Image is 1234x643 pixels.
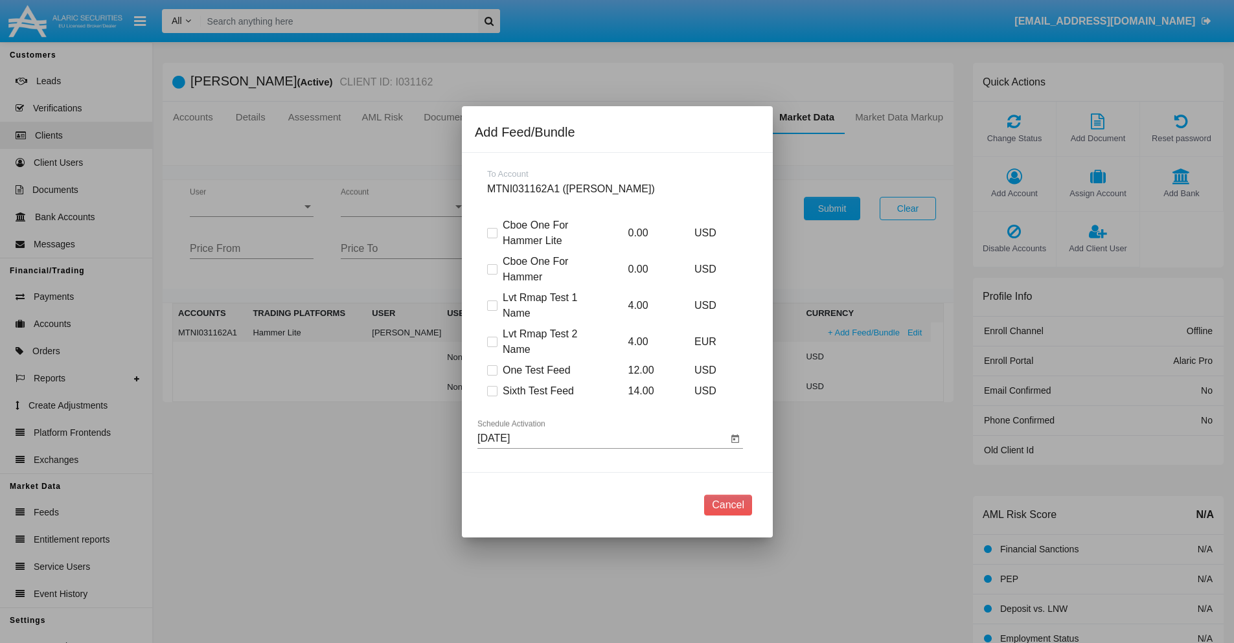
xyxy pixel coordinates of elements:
[618,334,676,350] p: 4.00
[503,218,600,249] span: Cboe One For Hammer Lite
[685,334,743,350] p: EUR
[503,254,600,285] span: Cboe One For Hammer
[503,326,600,357] span: Lvt Rmap Test 2 Name
[487,169,529,179] span: To Account
[503,290,600,321] span: Lvt Rmap Test 1 Name
[685,363,743,378] p: USD
[685,225,743,241] p: USD
[475,122,760,142] div: Add Feed/Bundle
[618,363,676,378] p: 12.00
[618,383,676,399] p: 14.00
[618,262,676,277] p: 0.00
[618,298,676,313] p: 4.00
[704,495,752,515] button: Cancel
[685,298,743,313] p: USD
[727,431,743,446] button: Open calendar
[685,383,743,399] p: USD
[487,183,655,194] span: MTNI031162A1 ([PERSON_NAME])
[503,363,571,378] span: One Test Feed
[685,262,743,277] p: USD
[503,383,574,399] span: Sixth Test Feed
[618,225,676,241] p: 0.00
